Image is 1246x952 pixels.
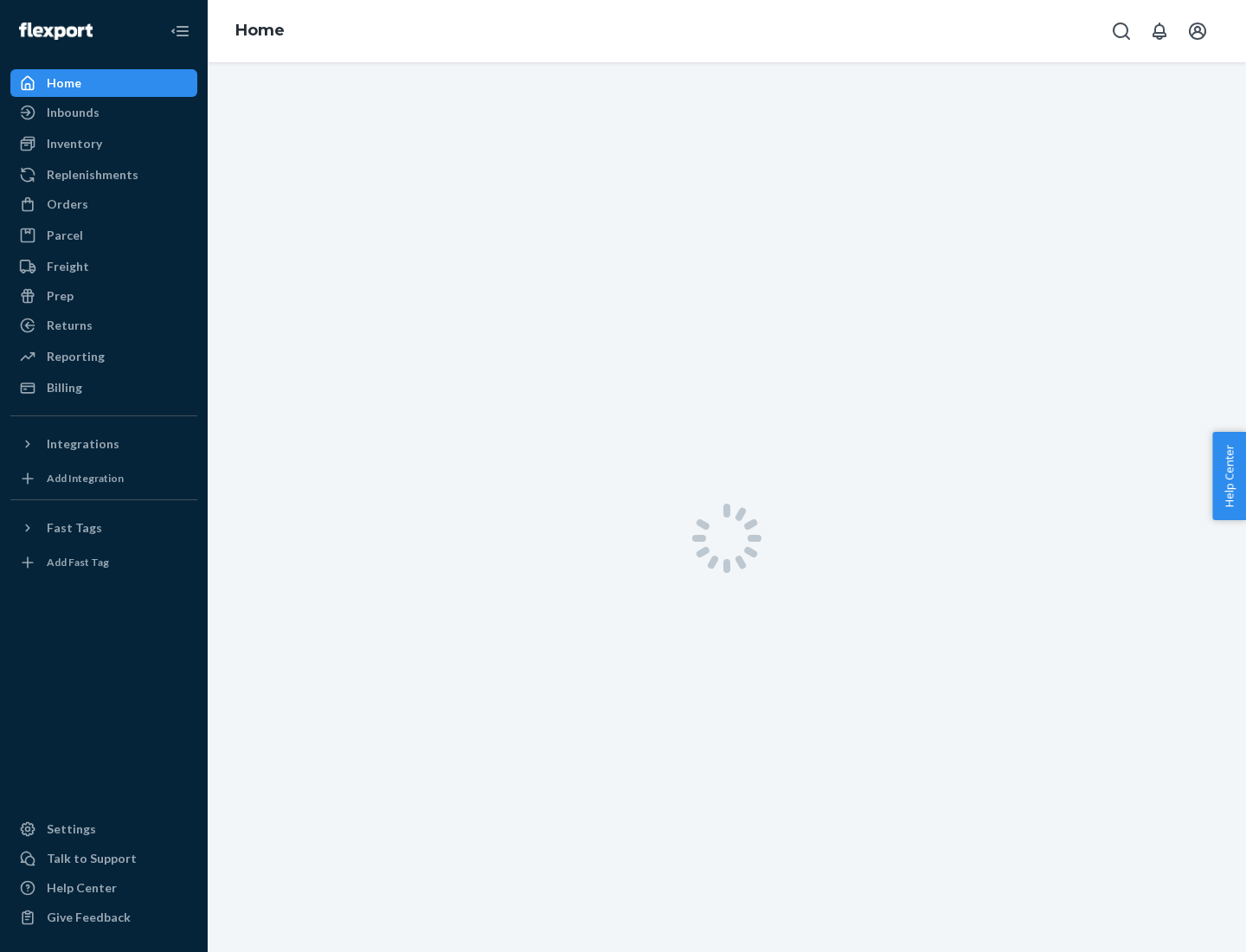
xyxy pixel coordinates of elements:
div: Settings [47,820,96,838]
button: Open notifications [1142,14,1177,48]
a: Inbounds [10,99,197,126]
div: Reporting [47,348,105,365]
a: Freight [10,253,197,280]
a: Reporting [10,343,197,370]
a: Replenishments [10,161,197,189]
ol: breadcrumbs [222,6,299,56]
a: Prep [10,282,197,310]
div: Inbounds [47,104,100,121]
a: Help Center [10,874,197,902]
button: Give Feedback [10,904,197,931]
button: Open account menu [1180,14,1215,48]
div: Returns [47,317,93,334]
button: Fast Tags [10,514,197,542]
div: Help Center [47,879,117,897]
a: Home [10,69,197,97]
a: Inventory [10,130,197,158]
div: Billing [47,379,82,396]
img: Flexport logo [19,23,93,40]
a: Settings [10,815,197,843]
a: Billing [10,374,197,402]
a: Add Fast Tag [10,549,197,576]
div: Home [47,74,81,92]
a: Talk to Support [10,845,197,872]
div: Orders [47,196,88,213]
button: Close Navigation [163,14,197,48]
div: Add Integration [47,471,124,486]
a: Orders [10,190,197,218]
div: Fast Tags [47,519,102,537]
div: Freight [47,258,89,275]
button: Help Center [1212,432,1246,520]
div: Talk to Support [47,850,137,867]
a: Parcel [10,222,197,249]
a: Add Integration [10,465,197,492]
a: Home [235,21,285,40]
div: Integrations [47,435,119,453]
a: Returns [10,312,197,339]
button: Open Search Box [1104,14,1139,48]
div: Inventory [47,135,102,152]
button: Integrations [10,430,197,458]
div: Add Fast Tag [47,555,109,569]
div: Give Feedback [47,909,131,926]
div: Prep [47,287,74,305]
div: Parcel [47,227,83,244]
div: Replenishments [47,166,138,183]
